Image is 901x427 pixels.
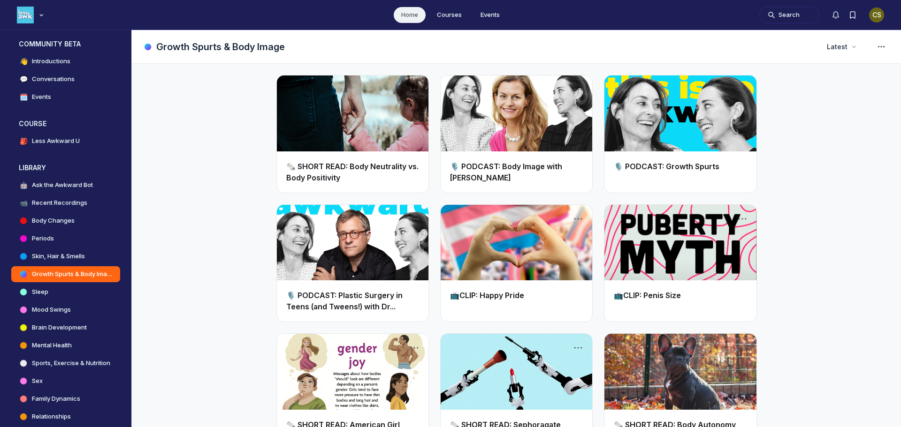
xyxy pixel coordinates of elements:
span: 🗓️ [19,92,28,102]
h4: Periods [32,234,54,243]
span: 🤖 [19,180,28,190]
a: Family Dynamics [11,391,120,407]
h3: COURSE [19,119,46,128]
a: Periods [11,231,120,247]
button: Bookmarks [844,7,861,23]
span: Latest [827,42,848,52]
button: Less Awkward Hub logo [17,6,46,24]
h4: Recent Recordings [32,198,87,208]
button: Search [759,7,819,23]
h4: Sports, Exercise & Nutrition [32,359,110,368]
img: Less Awkward Hub logo [17,7,34,23]
a: 💬Conversations [11,71,120,87]
h4: Events [32,92,51,102]
h4: Relationships [32,412,71,421]
a: Brain Development [11,320,120,336]
button: Post actions [408,212,421,225]
h4: Brain Development [32,323,87,332]
a: Home [394,7,426,23]
a: Growth Spurts & Body Image [11,266,120,282]
span: 👋 [19,57,28,66]
h4: Body Changes [32,216,75,225]
button: COMMUNITY BETACollapse space [11,37,120,52]
a: 🎙️ PODCAST: Body Image with [PERSON_NAME] [450,162,562,182]
a: Mood Swings [11,302,120,318]
span: 📹 [19,198,28,208]
button: Post actions [572,212,585,225]
button: Latest [821,38,862,55]
h4: Mental Health [32,341,72,350]
a: 📹Recent Recordings [11,195,120,211]
a: 🗓️Events [11,89,120,105]
button: Post actions [736,83,749,96]
a: 🗞️ SHORT READ: Body Neutrality vs. Body Positivity [286,162,419,182]
button: Post actions [736,212,749,225]
a: Courses [429,7,469,23]
h4: Family Dynamics [32,394,80,404]
h4: Sex [32,376,43,386]
h3: COMMUNITY BETA [19,39,81,49]
button: Space settings [873,38,890,55]
h4: Sleep [32,287,48,297]
a: 🎒Less Awkward U [11,133,120,149]
div: CS [869,7,884,22]
h4: Less Awkward U [32,136,80,146]
a: 📺CLIP: Happy Pride [450,291,524,300]
h4: Growth Spurts & Body Image [32,270,113,279]
button: Post actions [736,341,749,354]
a: 👋Introductions [11,53,120,69]
a: Relationships [11,409,120,425]
h4: Mood Swings [32,305,71,315]
button: User menu options [869,7,884,22]
button: Post actions [408,83,421,96]
a: 🎙️ PODCAST: Growth Spurts [614,162,719,171]
button: Post actions [572,341,585,354]
a: Mental Health [11,337,120,353]
button: Notifications [827,7,844,23]
h1: Growth Spurts & Body Image [156,40,285,53]
h4: Ask the Awkward Bot [32,180,93,190]
a: 🤖Ask the Awkward Bot [11,177,120,193]
button: COURSECollapse space [11,116,120,131]
button: LIBRARYCollapse space [11,160,120,175]
svg: Space settings [876,41,887,52]
a: Events [473,7,507,23]
a: Skin, Hair & Smells [11,248,120,264]
button: Post actions [572,83,585,96]
h4: Introductions [32,57,70,66]
a: 📺CLIP: Penis Size [614,291,681,300]
span: 🎒 [19,136,28,146]
a: Sex [11,373,120,389]
a: Sports, Exercise & Nutrition [11,355,120,371]
a: Body Changes [11,213,120,229]
button: Post actions [408,341,421,354]
h3: LIBRARY [19,163,46,172]
a: 🎙️ PODCAST: Plastic Surgery in Teens (and Tweens!) with Dr... [286,291,403,311]
span: 💬 [19,75,28,84]
h4: Skin, Hair & Smells [32,252,85,261]
a: Sleep [11,284,120,300]
header: Page Header [132,30,901,64]
h4: Conversations [32,75,75,84]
